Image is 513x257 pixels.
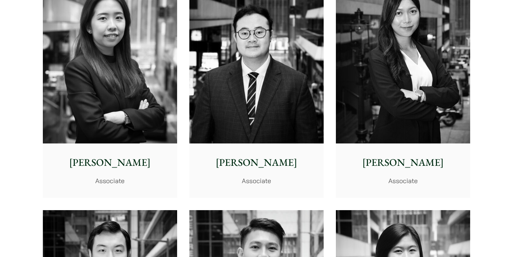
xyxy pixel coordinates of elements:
[342,155,464,170] p: [PERSON_NAME]
[195,155,318,170] p: [PERSON_NAME]
[49,155,171,170] p: [PERSON_NAME]
[49,176,171,186] p: Associate
[195,176,318,186] p: Associate
[342,176,464,186] p: Associate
